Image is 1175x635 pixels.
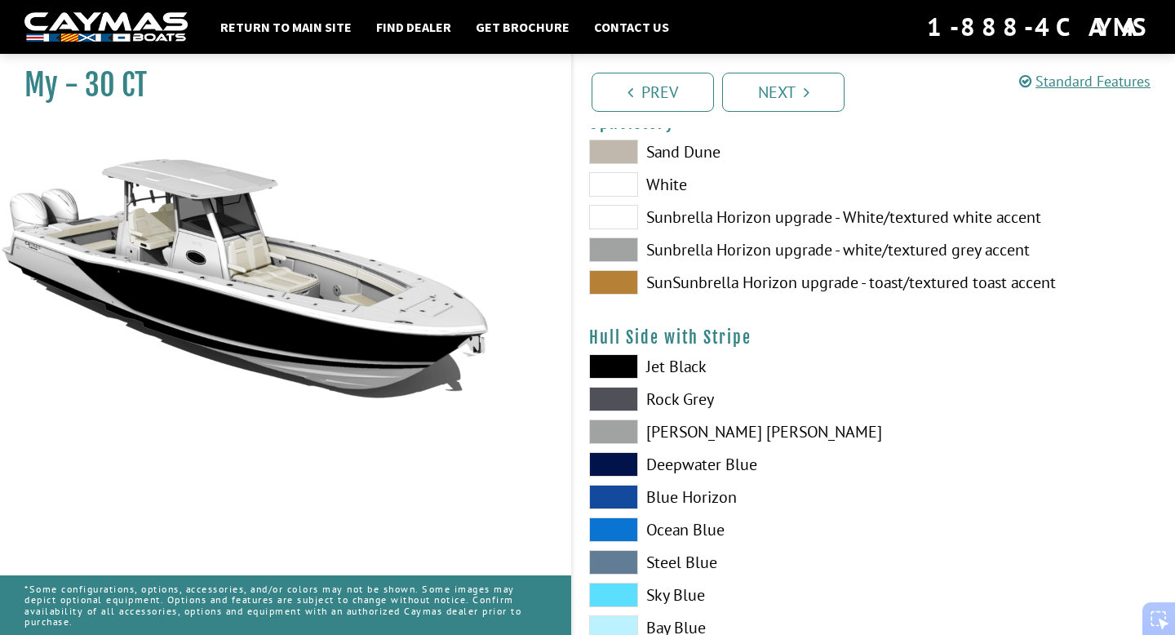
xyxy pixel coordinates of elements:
ul: Pagination [587,70,1175,112]
h1: My - 30 CT [24,67,530,104]
div: 1-888-4CAYMAS [927,9,1151,45]
a: Get Brochure [468,16,578,38]
label: Sky Blue [589,583,858,607]
label: Sunbrella Horizon upgrade - white/textured grey accent [589,238,858,262]
a: Next [722,73,845,112]
label: Jet Black [589,354,858,379]
img: white-logo-c9c8dbefe5ff5ceceb0f0178aa75bf4bb51f6bca0971e226c86eb53dfe498488.png [24,12,188,42]
label: Ocean Blue [589,517,858,542]
label: [PERSON_NAME] [PERSON_NAME] [589,420,858,444]
label: Deepwater Blue [589,452,858,477]
a: Contact Us [586,16,677,38]
a: Prev [592,73,714,112]
a: Standard Features [1019,72,1151,91]
a: Find Dealer [368,16,459,38]
label: Blue Horizon [589,485,858,509]
label: Steel Blue [589,550,858,575]
label: Sand Dune [589,140,858,164]
h4: Hull Side with Stripe [589,327,1159,348]
p: *Some configurations, options, accessories, and/or colors may not be shown. Some images may depic... [24,575,547,635]
label: Rock Grey [589,387,858,411]
a: Return to main site [212,16,360,38]
label: SunSunbrella Horizon upgrade - toast/textured toast accent [589,270,858,295]
label: Sunbrella Horizon upgrade - White/textured white accent [589,205,858,229]
label: White [589,172,858,197]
